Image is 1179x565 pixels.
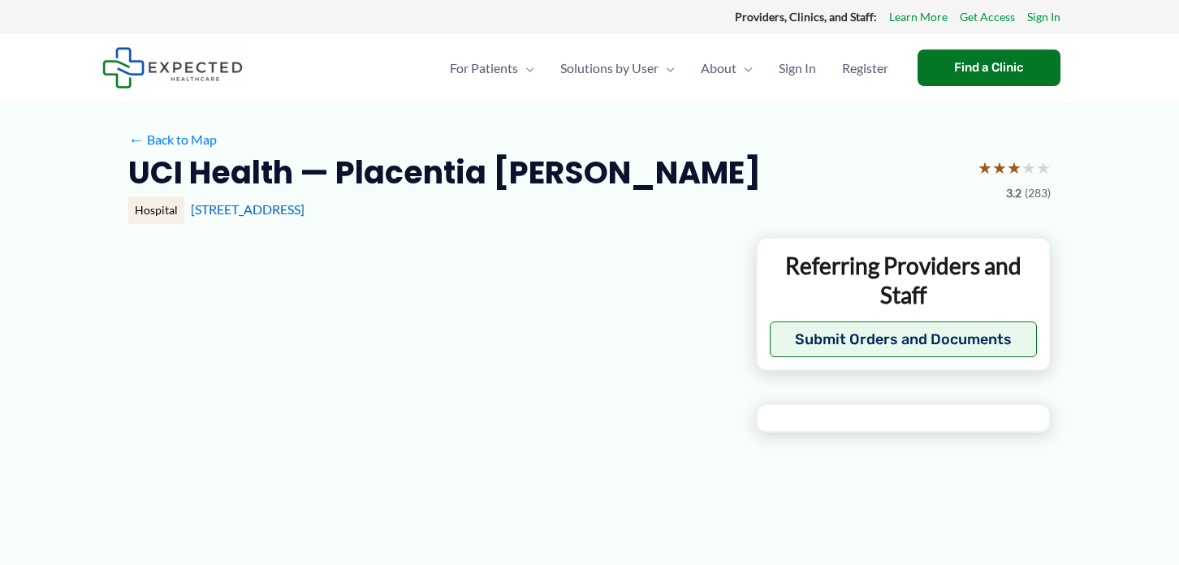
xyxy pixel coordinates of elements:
[829,40,901,97] a: Register
[1021,153,1036,183] span: ★
[889,6,948,28] a: Learn More
[842,40,888,97] span: Register
[701,40,736,97] span: About
[128,196,184,224] div: Hospital
[518,40,534,97] span: Menu Toggle
[766,40,829,97] a: Sign In
[688,40,766,97] a: AboutMenu Toggle
[547,40,688,97] a: Solutions by UserMenu Toggle
[978,153,992,183] span: ★
[102,47,243,88] img: Expected Healthcare Logo - side, dark font, small
[437,40,547,97] a: For PatientsMenu Toggle
[128,127,217,152] a: ←Back to Map
[1025,183,1051,204] span: (283)
[1036,153,1051,183] span: ★
[770,251,1037,310] p: Referring Providers and Staff
[1006,183,1021,204] span: 3.2
[779,40,816,97] span: Sign In
[128,153,761,192] h2: UCI Health — Placentia [PERSON_NAME]
[735,10,877,24] strong: Providers, Clinics, and Staff:
[560,40,659,97] span: Solutions by User
[918,50,1060,86] a: Find a Clinic
[770,321,1037,357] button: Submit Orders and Documents
[960,6,1015,28] a: Get Access
[450,40,518,97] span: For Patients
[1027,6,1060,28] a: Sign In
[992,153,1007,183] span: ★
[128,132,144,147] span: ←
[1007,153,1021,183] span: ★
[659,40,675,97] span: Menu Toggle
[191,201,304,217] a: [STREET_ADDRESS]
[736,40,753,97] span: Menu Toggle
[437,40,901,97] nav: Primary Site Navigation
